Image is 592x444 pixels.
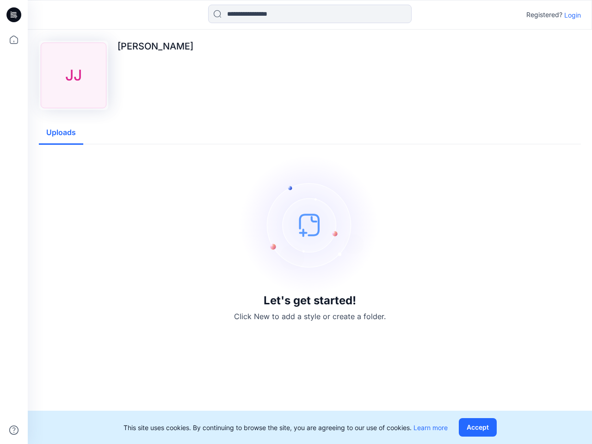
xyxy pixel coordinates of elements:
[234,311,386,322] p: Click New to add a style or create a folder.
[39,121,83,145] button: Uploads
[526,9,562,20] p: Registered?
[123,423,448,432] p: This site uses cookies. By continuing to browse the site, you are agreeing to our use of cookies.
[41,43,106,108] div: JJ
[459,418,497,437] button: Accept
[413,424,448,432] a: Learn more
[564,10,581,20] p: Login
[240,155,379,294] img: empty-state-image.svg
[117,41,193,52] p: [PERSON_NAME]
[264,294,356,307] h3: Let's get started!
